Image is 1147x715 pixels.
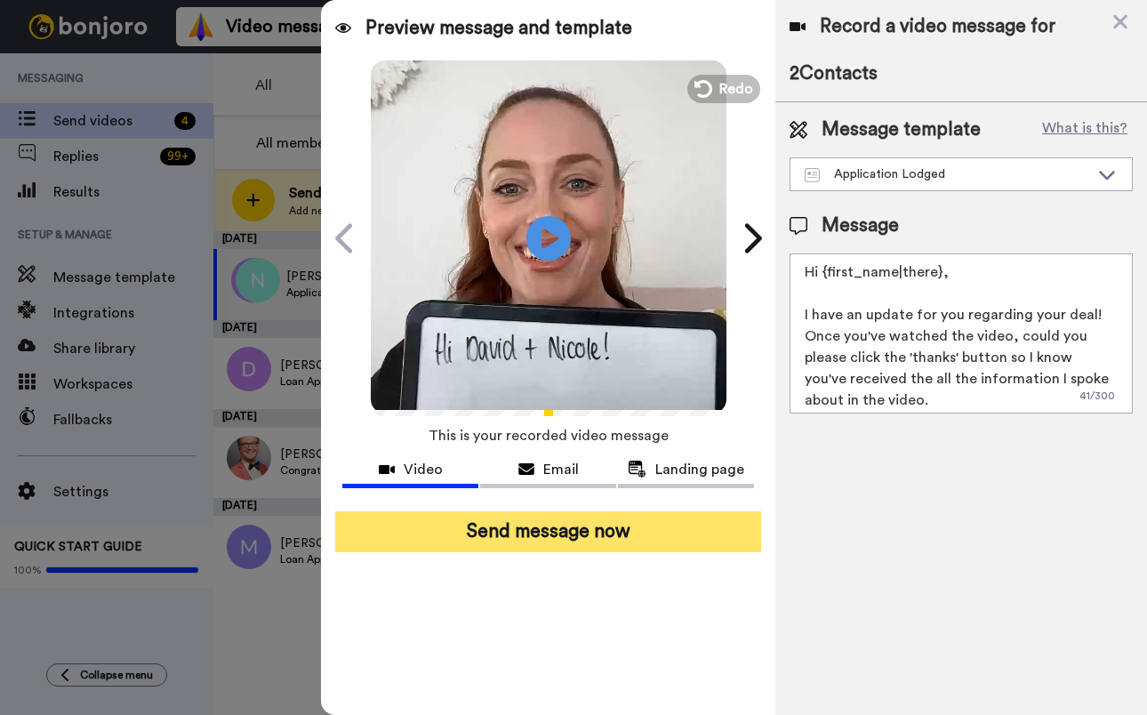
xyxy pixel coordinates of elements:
[822,116,981,143] span: Message template
[404,459,443,480] span: Video
[805,168,820,182] img: Message-temps.svg
[655,459,744,480] span: Landing page
[543,459,579,480] span: Email
[805,165,1089,183] div: Application Lodged
[822,213,899,239] span: Message
[790,253,1133,414] textarea: Hi {first_name|there}, I have an update for you regarding your deal! Once you've watched the vide...
[1037,116,1133,143] button: What is this?
[429,416,669,455] span: This is your recorded video message
[335,511,761,552] button: Send message now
